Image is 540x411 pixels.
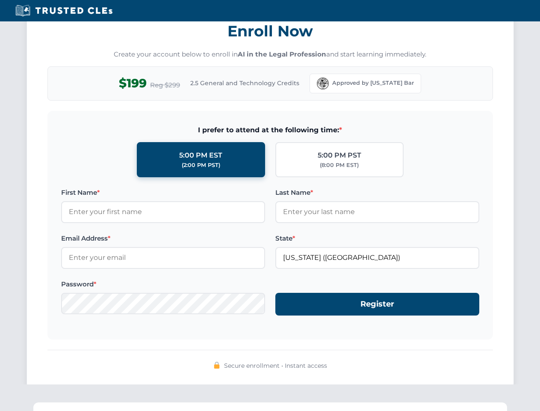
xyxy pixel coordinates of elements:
[13,4,115,17] img: Trusted CLEs
[61,201,265,223] input: Enter your first name
[332,79,414,87] span: Approved by [US_STATE] Bar
[318,150,361,161] div: 5:00 PM PST
[213,362,220,369] img: 🔒
[119,74,147,93] span: $199
[190,78,299,88] span: 2.5 General and Technology Credits
[182,161,220,170] div: (2:00 PM PST)
[317,77,329,89] img: Florida Bar
[275,188,479,198] label: Last Name
[61,125,479,136] span: I prefer to attend at the following time:
[275,293,479,316] button: Register
[61,233,265,244] label: Email Address
[61,247,265,268] input: Enter your email
[320,161,359,170] div: (8:00 PM EST)
[47,18,493,45] h3: Enroll Now
[275,201,479,223] input: Enter your last name
[275,247,479,268] input: Florida (FL)
[179,150,222,161] div: 5:00 PM EST
[61,279,265,289] label: Password
[150,80,180,90] span: Reg $299
[275,233,479,244] label: State
[47,50,493,60] p: Create your account below to enroll in and start learning immediately.
[224,361,327,370] span: Secure enrollment • Instant access
[238,50,326,58] strong: AI in the Legal Profession
[61,188,265,198] label: First Name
